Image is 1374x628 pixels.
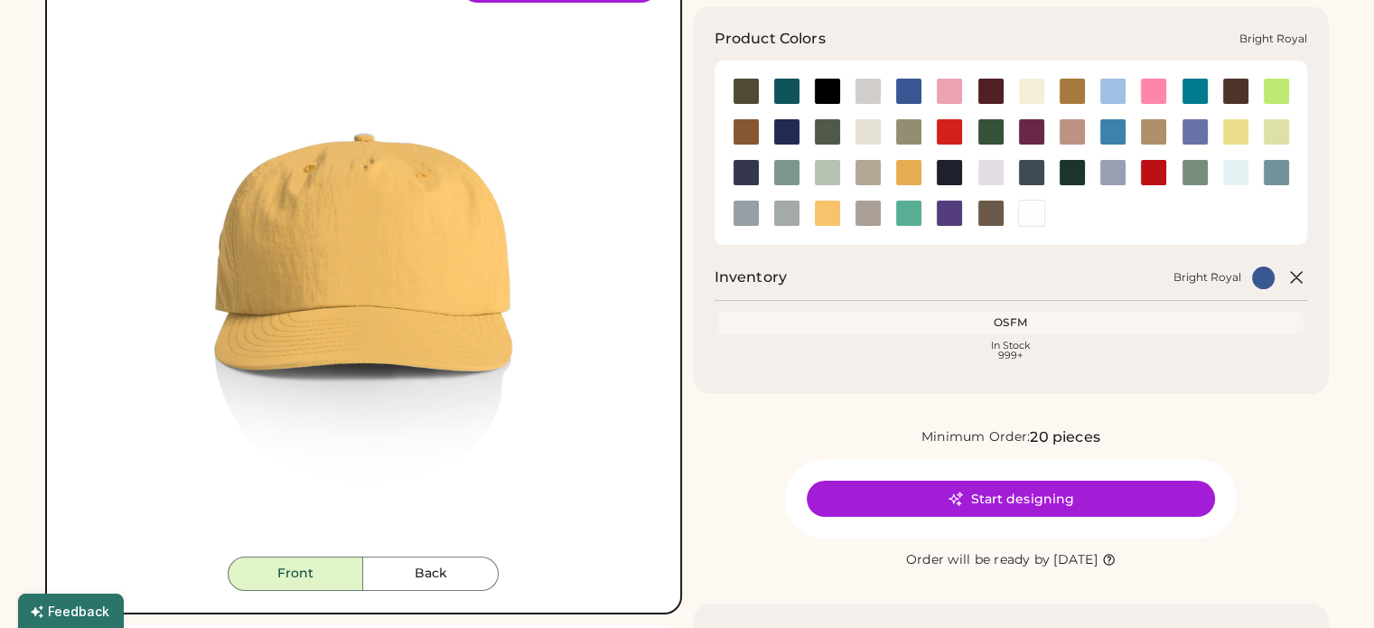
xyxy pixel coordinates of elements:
div: Order will be ready by [906,551,1051,569]
button: Back [363,557,499,591]
h3: Product Colors [715,28,826,50]
div: OSFM [722,315,1301,330]
div: [DATE] [1053,551,1098,569]
button: Front [228,557,363,591]
div: Bright Royal [1239,32,1307,46]
div: Minimum Order: [921,428,1031,446]
iframe: Front Chat [1288,547,1366,624]
button: Start designing [807,481,1215,517]
h2: Inventory [715,267,787,288]
div: Bright Royal [1173,270,1241,285]
div: 20 pieces [1030,426,1099,448]
div: In Stock 999+ [722,341,1301,361]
